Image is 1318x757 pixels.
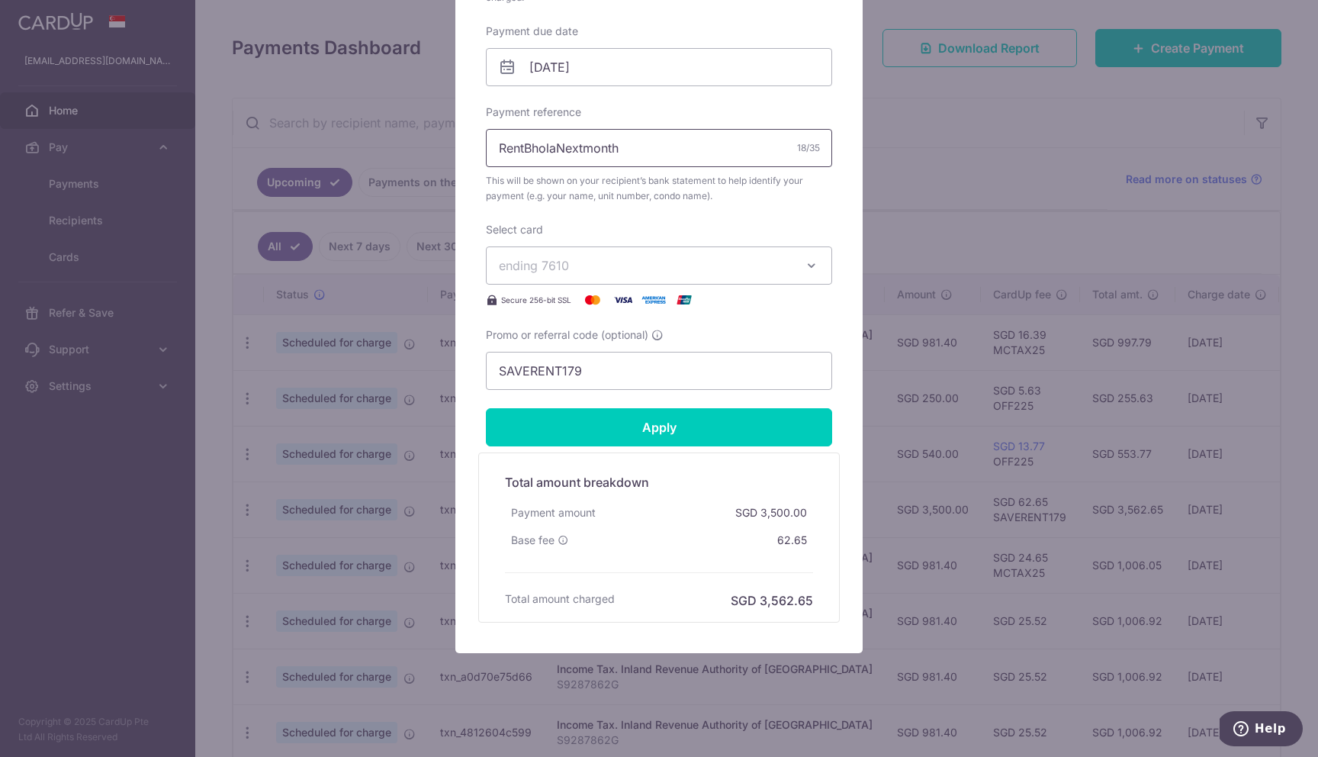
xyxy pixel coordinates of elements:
img: American Express [638,291,669,309]
div: Payment amount [505,499,602,527]
h5: Total amount breakdown [505,473,813,491]
input: DD / MM / YYYY [486,48,832,86]
span: ending 7610 [499,258,569,273]
span: This will be shown on your recipient’s bank statement to help identify your payment (e.g. your na... [486,173,832,204]
span: Secure 256-bit SSL [501,294,571,306]
img: UnionPay [669,291,699,309]
label: Payment reference [486,105,581,120]
iframe: Opens a widget where you can find more information [1220,711,1303,749]
label: Payment due date [486,24,578,39]
button: ending 7610 [486,246,832,285]
h6: SGD 3,562.65 [731,591,813,610]
span: Promo or referral code (optional) [486,327,648,343]
div: 18/35 [797,140,820,156]
span: Base fee [511,533,555,548]
h6: Total amount charged [505,591,615,607]
label: Select card [486,222,543,237]
input: Apply [486,408,832,446]
div: 62.65 [771,527,813,554]
div: SGD 3,500.00 [729,499,813,527]
img: Mastercard [577,291,608,309]
img: Visa [608,291,638,309]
